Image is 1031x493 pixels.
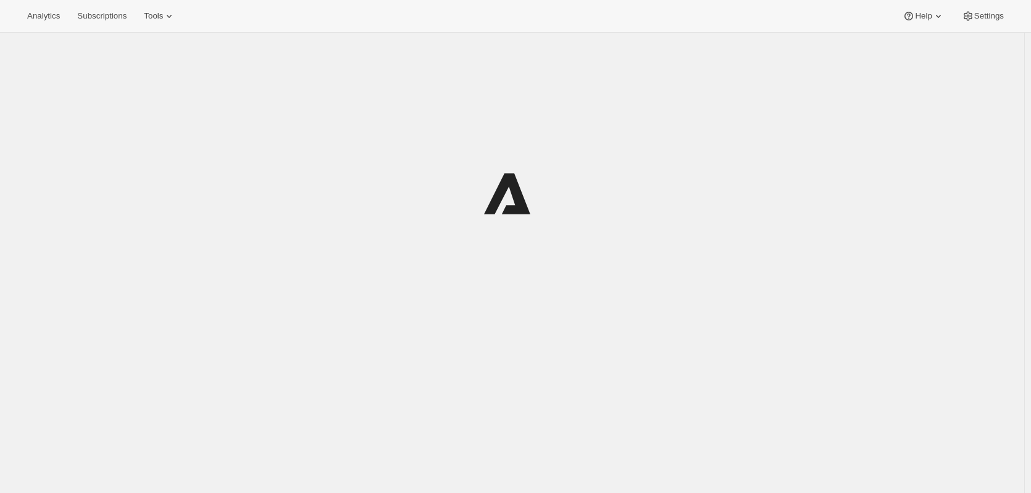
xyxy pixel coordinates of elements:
[136,7,183,25] button: Tools
[77,11,127,21] span: Subscriptions
[974,11,1004,21] span: Settings
[27,11,60,21] span: Analytics
[954,7,1011,25] button: Settings
[915,11,932,21] span: Help
[20,7,67,25] button: Analytics
[144,11,163,21] span: Tools
[895,7,951,25] button: Help
[70,7,134,25] button: Subscriptions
